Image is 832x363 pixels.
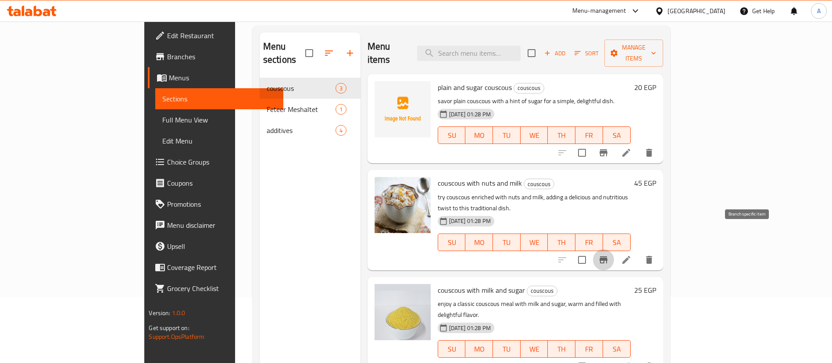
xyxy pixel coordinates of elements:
[149,331,204,342] a: Support.OpsPlatform
[572,6,626,16] div: Menu-management
[148,236,283,257] a: Upsell
[438,126,466,144] button: SU
[611,42,656,64] span: Manage items
[603,234,631,251] button: SA
[438,284,525,297] span: couscous with milk and sugar
[438,81,512,94] span: plain and sugar couscous
[162,93,276,104] span: Sections
[267,125,336,136] div: additives
[148,25,283,46] a: Edit Restaurant
[527,286,557,296] span: couscous
[375,177,431,233] img: couscous with nuts and milk
[572,47,601,60] button: Sort
[148,173,283,194] a: Coupons
[155,109,283,130] a: Full Menu View
[621,255,632,265] a: Edit menu item
[521,126,548,144] button: WE
[167,220,276,230] span: Menu disclaimer
[442,236,462,249] span: SU
[569,47,604,60] span: Sort items
[522,44,541,62] span: Select section
[496,129,517,142] span: TU
[579,343,600,356] span: FR
[548,234,575,251] button: TH
[336,104,346,115] div: items
[524,236,545,249] span: WE
[438,192,631,214] p: try couscous enriched with nuts and milk, adding a delicious and nutritious twist to this traditi...
[446,324,494,332] span: [DATE] 01:28 PM
[167,157,276,167] span: Choice Groups
[579,236,600,249] span: FR
[438,234,466,251] button: SU
[551,343,572,356] span: TH
[668,6,725,16] div: [GEOGRAPHIC_DATA]
[465,126,493,144] button: MO
[593,249,614,270] button: Branch-specific-item
[634,177,656,189] h6: 45 EGP
[521,340,548,358] button: WE
[604,40,663,67] button: Manage items
[579,129,600,142] span: FR
[548,340,575,358] button: TH
[149,307,170,319] span: Version:
[575,48,599,58] span: Sort
[634,81,656,93] h6: 20 EGP
[300,44,318,62] span: Select all sections
[260,99,361,120] div: Feteer Meshaltet1
[169,72,276,83] span: Menus
[496,343,517,356] span: TU
[172,307,186,319] span: 1.0.0
[438,298,631,320] p: enjoy a classic couscous meal with milk and sugar, warm and filled with delightful flavor.
[438,96,631,107] p: savor plain couscous with a hint of sugar for a simple, delightful dish.
[167,178,276,188] span: Coupons
[469,236,489,249] span: MO
[148,215,283,236] a: Menu disclaimer
[149,322,189,334] span: Get support on:
[607,129,627,142] span: SA
[263,40,305,66] h2: Menu sections
[496,236,517,249] span: TU
[607,343,627,356] span: SA
[514,83,544,93] div: couscous
[167,199,276,209] span: Promotions
[260,74,361,144] nav: Menu sections
[167,262,276,273] span: Coverage Report
[817,6,821,16] span: A
[368,40,407,66] h2: Menu items
[148,278,283,299] a: Grocery Checklist
[607,236,627,249] span: SA
[167,51,276,62] span: Branches
[162,115,276,125] span: Full Menu View
[469,129,489,142] span: MO
[148,151,283,173] a: Choice Groups
[446,110,494,119] span: [DATE] 01:28 PM
[167,241,276,252] span: Upsell
[162,136,276,146] span: Edit Menu
[417,46,521,61] input: search
[493,340,521,358] button: TU
[465,340,493,358] button: MO
[167,283,276,294] span: Grocery Checklist
[148,257,283,278] a: Coverage Report
[442,343,462,356] span: SU
[336,105,346,114] span: 1
[639,249,660,270] button: delete
[465,234,493,251] button: MO
[260,120,361,141] div: additives4
[375,284,431,340] img: couscous with milk and sugar
[575,340,603,358] button: FR
[514,83,544,93] span: couscous
[521,234,548,251] button: WE
[469,343,489,356] span: MO
[548,126,575,144] button: TH
[603,340,631,358] button: SA
[267,104,336,115] span: Feteer Meshaltet
[593,142,614,163] button: Branch-specific-item
[336,125,346,136] div: items
[551,129,572,142] span: TH
[551,236,572,249] span: TH
[155,130,283,151] a: Edit Menu
[167,30,276,41] span: Edit Restaurant
[267,83,336,93] div: couscous
[336,83,346,93] div: items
